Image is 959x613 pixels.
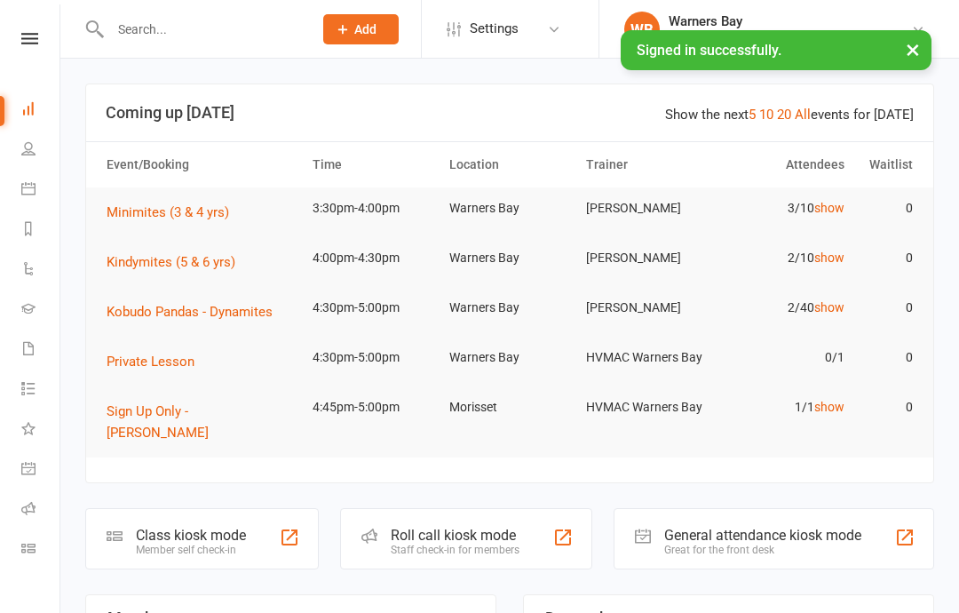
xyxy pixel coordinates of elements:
a: Calendar [21,171,61,211]
td: Warners Bay [441,287,578,329]
td: 2/10 [715,237,852,279]
td: 0 [852,187,921,229]
h3: Coming up [DATE] [106,104,914,122]
th: Waitlist [852,142,921,187]
th: Time [305,142,441,187]
span: Signed in successfully. [637,42,781,59]
span: Kobudo Pandas - Dynamites [107,304,273,320]
td: 3/10 [715,187,852,229]
a: All [795,107,811,123]
input: Search... [105,17,300,42]
a: show [814,400,844,414]
td: [PERSON_NAME] [578,287,715,329]
a: Dashboard [21,91,61,131]
a: show [814,300,844,314]
td: HVMAC Warners Bay [578,337,715,378]
div: General attendance kiosk mode [664,527,861,544]
a: Roll call kiosk mode [21,490,61,530]
a: Reports [21,211,61,251]
button: Minimites (3 & 4 yrs) [107,202,242,223]
td: 0 [852,386,921,428]
td: Morisset [441,386,578,428]
td: 3:30pm-4:00pm [305,187,441,229]
td: 0 [852,237,921,279]
button: Sign Up Only - [PERSON_NAME] [107,401,297,443]
a: 5 [749,107,756,123]
div: Great for the front desk [664,544,861,556]
td: 0 [852,287,921,329]
div: Show the next events for [DATE] [665,104,914,125]
div: Class kiosk mode [136,527,246,544]
div: Roll call kiosk mode [391,527,519,544]
td: 2/40 [715,287,852,329]
a: 10 [759,107,773,123]
td: 0 [852,337,921,378]
div: WB [624,12,660,47]
td: Warners Bay [441,337,578,378]
td: Warners Bay [441,187,578,229]
td: Warners Bay [441,237,578,279]
td: 4:30pm-5:00pm [305,287,441,329]
span: Private Lesson [107,354,194,370]
a: What's New [21,410,61,450]
a: Class kiosk mode [21,530,61,570]
div: Warners Bay [669,13,911,29]
td: 4:00pm-4:30pm [305,237,441,279]
td: 0/1 [715,337,852,378]
td: 1/1 [715,386,852,428]
td: 4:30pm-5:00pm [305,337,441,378]
td: 4:45pm-5:00pm [305,386,441,428]
div: Staff check-in for members [391,544,519,556]
td: [PERSON_NAME] [578,187,715,229]
th: Location [441,142,578,187]
span: Add [354,22,376,36]
button: Add [323,14,399,44]
button: × [897,30,929,68]
button: Private Lesson [107,351,207,372]
span: Settings [470,9,519,49]
a: People [21,131,61,171]
span: Kindymites (5 & 6 yrs) [107,254,235,270]
a: General attendance kiosk mode [21,450,61,490]
a: show [814,251,844,265]
th: Attendees [715,142,852,187]
a: 20 [777,107,791,123]
td: [PERSON_NAME] [578,237,715,279]
span: Sign Up Only - [PERSON_NAME] [107,403,209,441]
span: Minimites (3 & 4 yrs) [107,204,229,220]
div: [GEOGRAPHIC_DATA] [GEOGRAPHIC_DATA] [669,29,911,45]
div: Member self check-in [136,544,246,556]
a: show [814,201,844,215]
td: HVMAC Warners Bay [578,386,715,428]
th: Event/Booking [99,142,305,187]
th: Trainer [578,142,715,187]
button: Kindymites (5 & 6 yrs) [107,251,248,273]
button: Kobudo Pandas - Dynamites [107,301,285,322]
